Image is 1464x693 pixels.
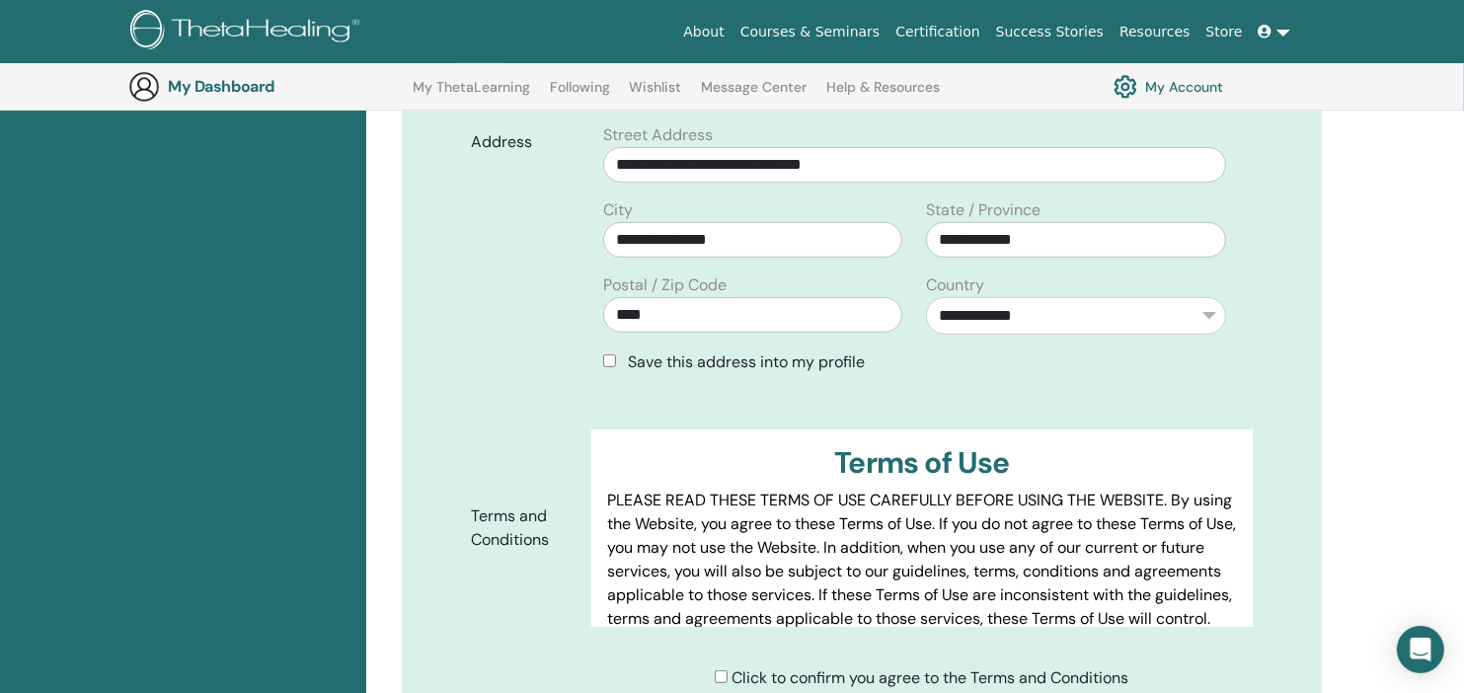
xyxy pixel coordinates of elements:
a: My Account [1114,70,1223,104]
a: Certification [887,14,987,50]
div: Open Intercom Messenger [1397,626,1444,673]
label: Postal / Zip Code [603,273,727,297]
img: logo.png [130,10,366,54]
label: Address [456,123,591,161]
a: Resources [1112,14,1198,50]
a: Courses & Seminars [732,14,888,50]
a: About [675,14,732,50]
label: City [603,198,633,222]
a: Message Center [701,79,807,111]
a: Following [550,79,610,111]
a: My ThetaLearning [413,79,530,111]
label: Country [926,273,984,297]
img: generic-user-icon.jpg [128,71,160,103]
label: State / Province [926,198,1040,222]
span: Click to confirm you agree to the Terms and Conditions [732,667,1128,688]
a: Help & Resources [826,79,940,111]
h3: Terms of Use [607,445,1237,481]
span: Save this address into my profile [628,351,865,372]
p: PLEASE READ THESE TERMS OF USE CAREFULLY BEFORE USING THE WEBSITE. By using the Website, you agre... [607,489,1237,631]
h3: My Dashboard [168,77,365,96]
a: Success Stories [988,14,1112,50]
label: Terms and Conditions [456,498,591,559]
label: Street Address [603,123,713,147]
img: cog.svg [1114,70,1137,104]
a: Store [1198,14,1251,50]
a: Wishlist [630,79,682,111]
